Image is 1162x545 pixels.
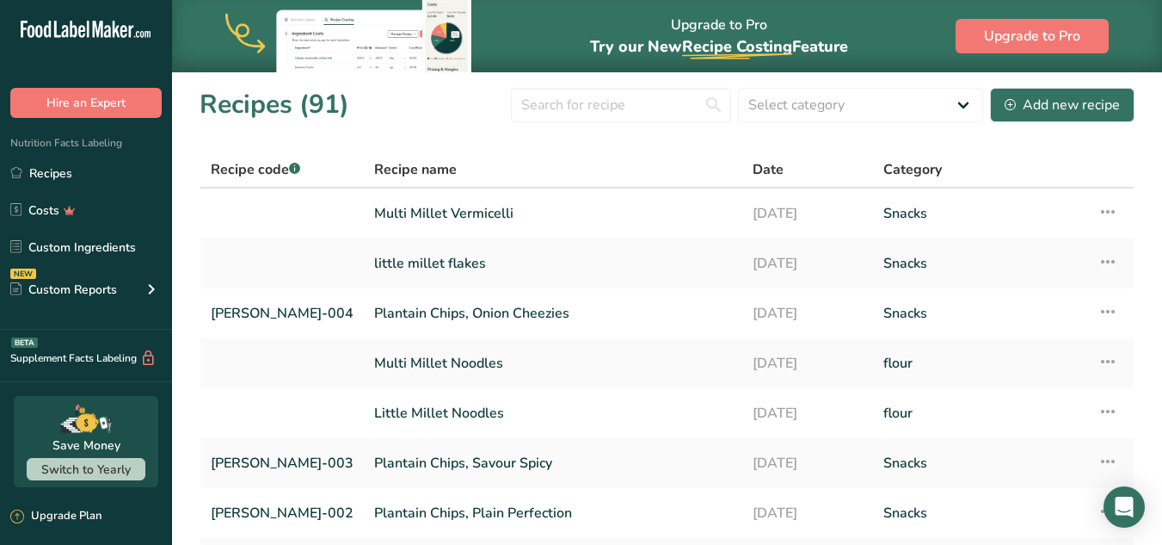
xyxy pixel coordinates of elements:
[211,160,300,179] span: Recipe code
[10,508,101,525] div: Upgrade Plan
[374,295,732,331] a: Plantain Chips, Onion Cheezies
[883,445,1077,481] a: Snacks
[753,195,863,232] a: [DATE]
[374,159,457,180] span: Recipe name
[753,445,863,481] a: [DATE]
[883,345,1077,381] a: flour
[1005,95,1120,115] div: Add new recipe
[753,245,863,282] a: [DATE]
[590,1,848,72] div: Upgrade to Pro
[753,345,863,381] a: [DATE]
[590,36,848,57] span: Try our New Feature
[211,445,354,481] a: [PERSON_NAME]-003
[956,19,1109,53] button: Upgrade to Pro
[753,295,863,331] a: [DATE]
[27,458,145,480] button: Switch to Yearly
[10,281,117,299] div: Custom Reports
[682,36,792,57] span: Recipe Costing
[374,495,732,531] a: Plantain Chips, Plain Perfection
[990,88,1134,122] button: Add new recipe
[753,495,863,531] a: [DATE]
[374,445,732,481] a: Plantain Chips, Savour Spicy
[374,345,732,381] a: Multi Millet Noodles
[10,88,162,118] button: Hire an Expert
[883,395,1077,431] a: flour
[52,437,120,455] div: Save Money
[511,88,731,122] input: Search for recipe
[41,461,131,478] span: Switch to Yearly
[883,245,1077,282] a: Snacks
[984,26,1080,46] span: Upgrade to Pro
[211,295,354,331] a: [PERSON_NAME]-004
[883,195,1077,232] a: Snacks
[1104,486,1145,528] div: Open Intercom Messenger
[11,338,38,348] div: BETA
[10,269,36,279] div: NEW
[374,195,732,232] a: Multi Millet Vermicelli
[374,245,732,282] a: little millet flakes
[753,395,863,431] a: [DATE]
[883,495,1077,531] a: Snacks
[374,395,732,431] a: Little Millet Noodles
[200,85,349,124] h1: Recipes (91)
[883,295,1077,331] a: Snacks
[883,159,942,180] span: Category
[753,159,784,180] span: Date
[211,495,354,531] a: [PERSON_NAME]-002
